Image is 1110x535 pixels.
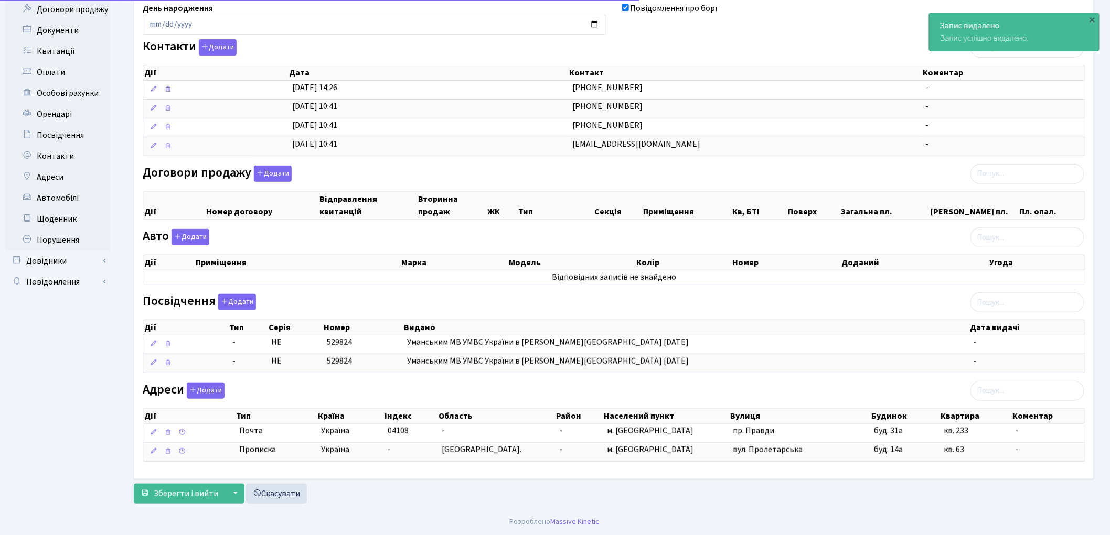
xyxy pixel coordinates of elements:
th: Тип [517,192,593,219]
th: Серія [268,320,323,335]
span: [PHONE_NUMBER] [572,119,643,131]
th: Дії [143,65,288,80]
th: Коментар [922,65,1085,80]
a: Щоденник [5,209,110,230]
span: - [388,444,391,455]
label: Адреси [143,383,225,399]
span: 529824 [327,355,353,367]
a: Адреси [5,167,110,188]
th: Дата [288,65,568,80]
strong: Запис видалено [940,20,1000,31]
button: Контакти [199,39,237,56]
a: Довідники [5,250,110,271]
span: буд. 31а [874,425,903,436]
span: - [442,425,445,436]
span: Україна [321,425,380,437]
span: м. [GEOGRAPHIC_DATA] [607,444,693,455]
span: - [232,336,263,348]
th: Поверх [787,192,840,219]
span: [GEOGRAPHIC_DATA]. [442,444,521,455]
th: Номер [731,255,840,270]
th: Загальна пл. [840,192,930,219]
th: Будинок [870,409,940,423]
span: - [232,355,263,367]
span: НЕ [272,355,282,367]
a: Додати [184,380,225,399]
a: Порушення [5,230,110,250]
span: - [1016,444,1019,455]
span: 04108 [388,425,409,436]
span: Україна [321,444,380,456]
th: Контакт [568,65,922,80]
th: Область [437,409,556,423]
span: буд. 14а [874,444,903,455]
button: Авто [172,229,209,245]
a: Контакти [5,146,110,167]
th: Вторинна продаж [417,192,486,219]
a: Квитанції [5,41,110,62]
button: Договори продажу [254,166,292,182]
span: - [926,119,929,131]
th: ЖК [486,192,517,219]
a: Документи [5,20,110,41]
td: Відповідних записів не знайдено [143,270,1085,285]
th: Дії [143,255,195,270]
span: Уманським МВ УМВС України в [PERSON_NAME][GEOGRAPHIC_DATA] [DATE] [408,355,689,367]
a: Автомобілі [5,188,110,209]
a: Оплати [5,62,110,83]
label: Посвідчення [143,294,256,310]
span: - [973,355,976,367]
th: Дії [143,192,205,219]
span: вул. Пролетарська [733,444,803,455]
th: Квартира [940,409,1011,423]
span: [DATE] 10:41 [292,101,337,112]
label: Договори продажу [143,166,292,182]
a: Орендарі [5,104,110,125]
span: [DATE] 10:41 [292,138,337,150]
th: Пл. опал. [1018,192,1085,219]
input: Пошук... [970,227,1084,247]
span: пр. Правди [733,425,775,436]
div: Розроблено . [509,516,601,528]
span: [PHONE_NUMBER] [572,101,643,112]
label: День народження [143,2,213,15]
span: кв. 63 [944,444,964,455]
th: Приміщення [642,192,731,219]
span: НЕ [272,336,282,348]
th: Тип [235,409,317,423]
a: Посвідчення [5,125,110,146]
div: × [1087,14,1098,25]
a: Скасувати [246,484,307,504]
span: 529824 [327,336,353,348]
a: Додати [216,292,256,311]
th: Дата видачі [969,320,1085,335]
button: Адреси [187,383,225,399]
span: Прописка [239,444,276,456]
button: Посвідчення [218,294,256,310]
th: Країна [317,409,384,423]
th: Приміщення [195,255,400,270]
th: Дії [143,409,235,423]
th: Модель [508,255,635,270]
th: Відправлення квитанцій [318,192,417,219]
label: Авто [143,229,209,245]
span: [DATE] 14:26 [292,82,337,93]
th: [PERSON_NAME] пл. [930,192,1018,219]
span: [PHONE_NUMBER] [572,82,643,93]
a: Особові рахунки [5,83,110,104]
th: Коментар [1011,409,1085,423]
span: [DATE] 10:41 [292,119,337,131]
span: [EMAIL_ADDRESS][DOMAIN_NAME] [572,138,700,150]
a: Повідомлення [5,271,110,292]
th: Кв, БТІ [732,192,787,219]
th: Доданий [840,255,988,270]
span: - [926,101,929,112]
th: Угода [988,255,1085,270]
input: Пошук... [970,164,1084,184]
span: - [973,336,976,348]
th: Район [556,409,603,423]
label: Контакти [143,39,237,56]
th: Колір [635,255,731,270]
th: Марка [400,255,508,270]
th: Видано [403,320,969,335]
